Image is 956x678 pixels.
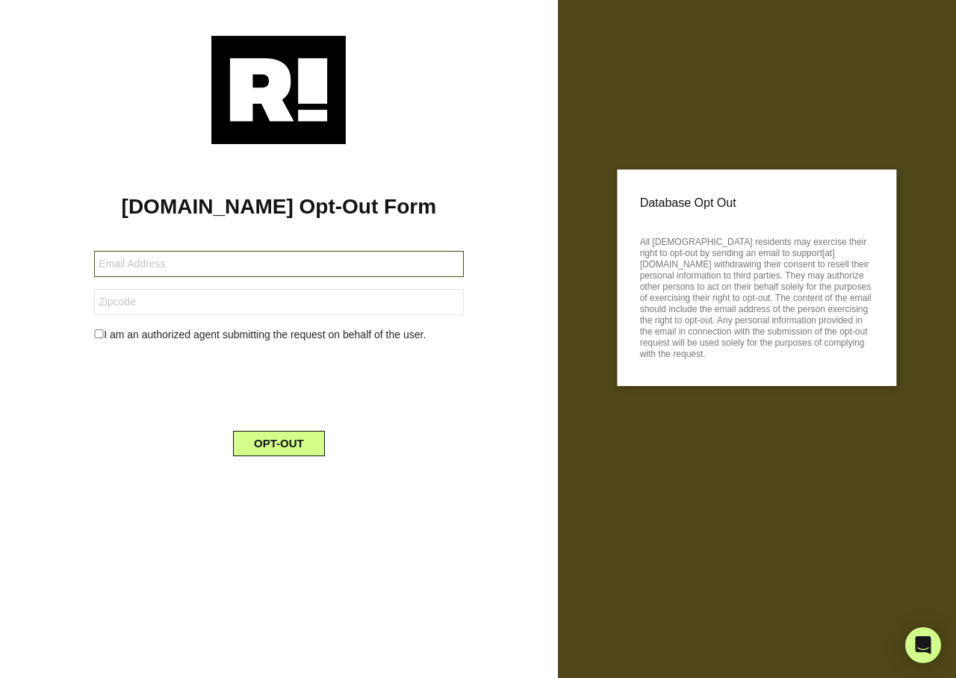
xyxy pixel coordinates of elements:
div: I am an authorized agent submitting the request on behalf of the user. [83,327,474,343]
p: Database Opt Out [640,192,874,214]
h1: [DOMAIN_NAME] Opt-Out Form [22,194,536,220]
button: OPT-OUT [233,431,325,456]
iframe: reCAPTCHA [165,355,392,413]
div: Open Intercom Messenger [905,627,941,663]
input: Email Address [94,251,463,277]
input: Zipcode [94,289,463,315]
img: Retention.com [211,36,346,144]
p: All [DEMOGRAPHIC_DATA] residents may exercise their right to opt-out by sending an email to suppo... [640,232,874,360]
